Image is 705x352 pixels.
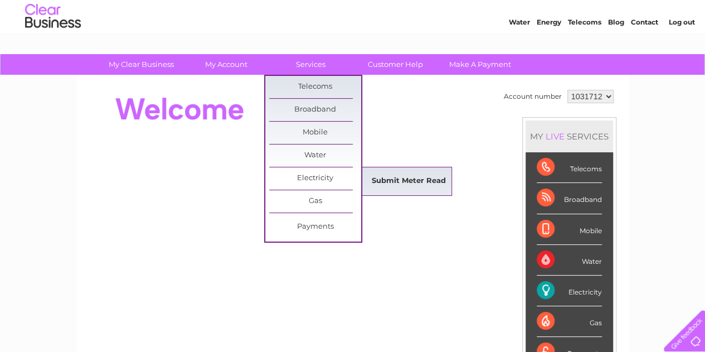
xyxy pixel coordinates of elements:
[269,216,361,238] a: Payments
[269,99,361,121] a: Broadband
[269,144,361,167] a: Water
[90,6,616,54] div: Clear Business is a trading name of Verastar Limited (registered in [GEOGRAPHIC_DATA] No. 3667643...
[631,47,658,56] a: Contact
[501,87,565,106] td: Account number
[269,190,361,213] a: Gas
[537,183,602,214] div: Broadband
[269,76,361,98] a: Telecoms
[526,120,613,152] div: MY SERVICES
[537,245,602,276] div: Water
[95,54,187,75] a: My Clear Business
[537,152,602,183] div: Telecoms
[349,54,441,75] a: Customer Help
[668,47,694,56] a: Log out
[608,47,624,56] a: Blog
[537,214,602,245] div: Mobile
[363,170,455,192] a: Submit Meter Read
[25,29,81,63] img: logo.png
[434,54,526,75] a: Make A Payment
[568,47,601,56] a: Telecoms
[180,54,272,75] a: My Account
[265,54,357,75] a: Services
[537,276,602,306] div: Electricity
[269,167,361,190] a: Electricity
[509,47,530,56] a: Water
[269,122,361,144] a: Mobile
[537,47,561,56] a: Energy
[495,6,572,20] a: 0333 014 3131
[543,131,567,142] div: LIVE
[537,306,602,337] div: Gas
